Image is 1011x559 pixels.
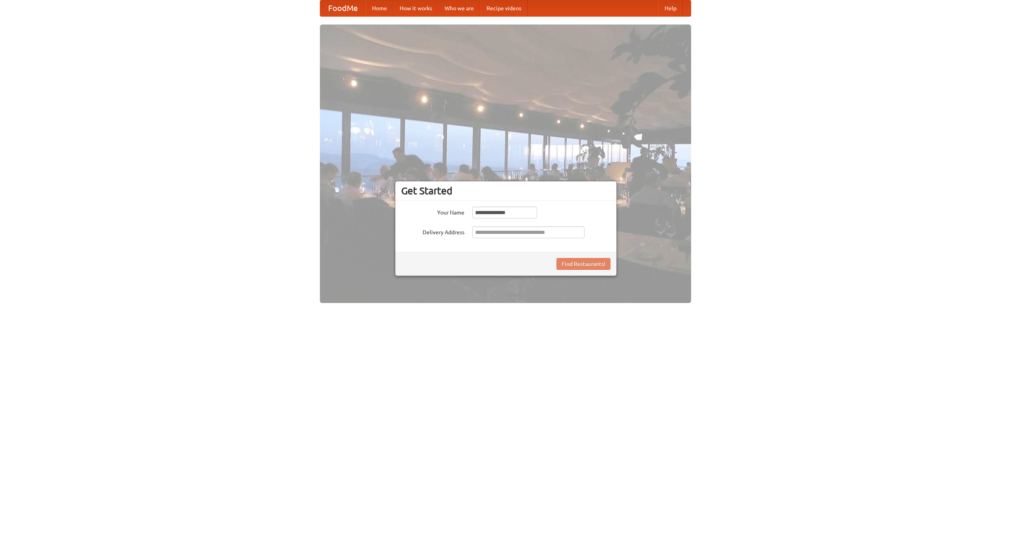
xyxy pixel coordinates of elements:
h3: Get Started [401,185,611,197]
a: FoodMe [320,0,366,16]
button: Find Restaurants! [556,258,611,270]
a: Help [658,0,683,16]
label: Your Name [401,207,464,216]
a: Home [366,0,393,16]
a: Who we are [438,0,480,16]
a: Recipe videos [480,0,528,16]
a: How it works [393,0,438,16]
label: Delivery Address [401,226,464,236]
